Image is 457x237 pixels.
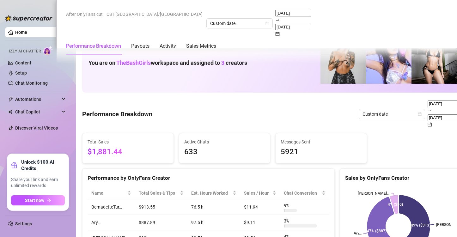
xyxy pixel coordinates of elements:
[284,202,294,209] span: 9 %
[15,125,58,131] a: Discover Viral Videos
[210,19,269,28] span: Custom date
[135,215,187,230] td: $887.89
[281,146,362,158] span: 5921
[281,138,362,145] span: Messages Sent
[88,146,168,158] span: $1,881.44
[82,110,152,118] h4: Performance Breakdown
[88,59,247,66] h1: You are on workspace and assigned to creators
[428,122,432,127] span: calendar
[88,138,168,145] span: Total Sales
[135,187,187,199] th: Total Sales & Tips
[11,177,65,189] span: Share your link and earn unlimited rewards
[366,38,411,84] img: Ary
[116,59,151,66] span: TheBashGirls
[411,38,457,84] img: Bonnie
[284,190,320,197] span: Chat Conversion
[107,9,203,19] span: CST [GEOGRAPHIC_DATA]/[GEOGRAPHIC_DATA]
[240,215,280,230] td: $9.11
[275,17,280,22] span: to
[284,217,294,224] span: 3 %
[135,199,187,215] td: $913.55
[187,215,240,230] td: 97.5 h
[15,107,60,117] span: Chat Copilot
[221,59,224,66] span: 3
[8,110,12,114] img: Chat Copilot
[9,48,41,54] span: Izzy AI Chatter
[320,38,366,84] img: BernadetteTur
[66,42,121,50] div: Performance Breakdown
[5,15,52,21] img: logo-BBDzfeDw.svg
[265,21,269,25] span: calendar
[428,108,432,113] span: to
[363,109,421,119] span: Custom date
[187,199,240,215] td: 76.5 h
[131,42,149,50] div: Payouts
[43,46,53,55] img: AI Chatter
[358,191,389,196] text: [PERSON_NAME]…
[275,24,311,30] input: End date
[88,215,135,230] td: Ary…
[15,221,32,226] a: Settings
[354,231,362,235] text: Ary…
[244,190,271,197] span: Sales / Hour
[15,81,48,86] a: Chat Monitoring
[88,187,135,199] th: Name
[191,190,231,197] div: Est. Hours Worked
[91,190,126,197] span: Name
[11,195,65,205] button: Start nowarrow-right
[15,30,27,35] a: Home
[15,60,31,65] a: Content
[160,42,176,50] div: Activity
[88,199,135,215] td: BernadetteTur…
[139,190,179,197] span: Total Sales & Tips
[275,18,280,22] span: swap-right
[240,199,280,215] td: $11.94
[21,159,65,172] strong: Unlock $100 AI Credits
[184,138,265,145] span: Active Chats
[186,42,216,50] div: Sales Metrics
[11,162,17,168] span: gift
[47,198,51,203] span: arrow-right
[8,97,13,102] span: thunderbolt
[428,108,432,113] span: swap-right
[66,9,103,19] span: After OnlyFans cut
[240,187,280,199] th: Sales / Hour
[15,70,27,76] a: Setup
[275,10,311,16] input: Start date
[418,112,422,116] span: calendar
[88,174,329,182] div: Performance by OnlyFans Creator
[280,187,329,199] th: Chat Conversion
[275,32,280,36] span: calendar
[184,146,265,158] span: 633
[15,94,60,104] span: Automations
[25,198,44,203] span: Start now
